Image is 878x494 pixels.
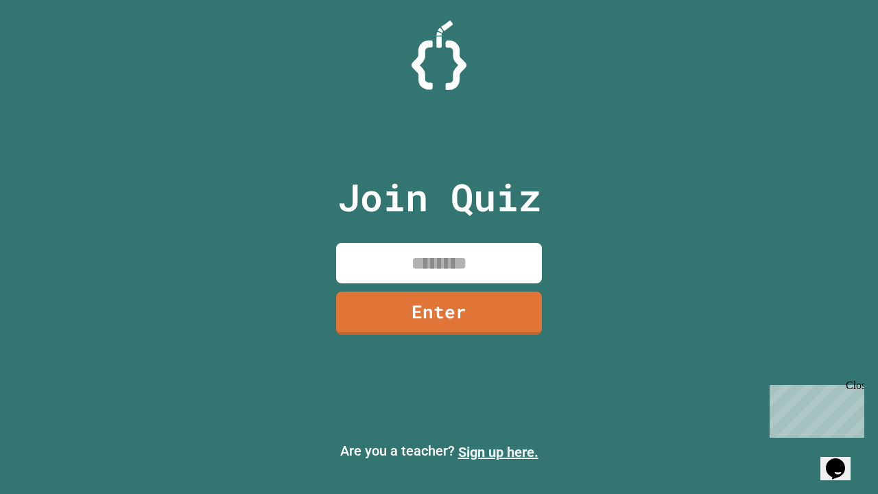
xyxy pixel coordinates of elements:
a: Sign up here. [458,444,538,460]
iframe: chat widget [764,379,864,438]
p: Join Quiz [337,169,541,226]
img: Logo.svg [412,21,466,90]
iframe: chat widget [820,439,864,480]
a: Enter [336,292,542,335]
p: Are you a teacher? [11,440,867,462]
div: Chat with us now!Close [5,5,95,87]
